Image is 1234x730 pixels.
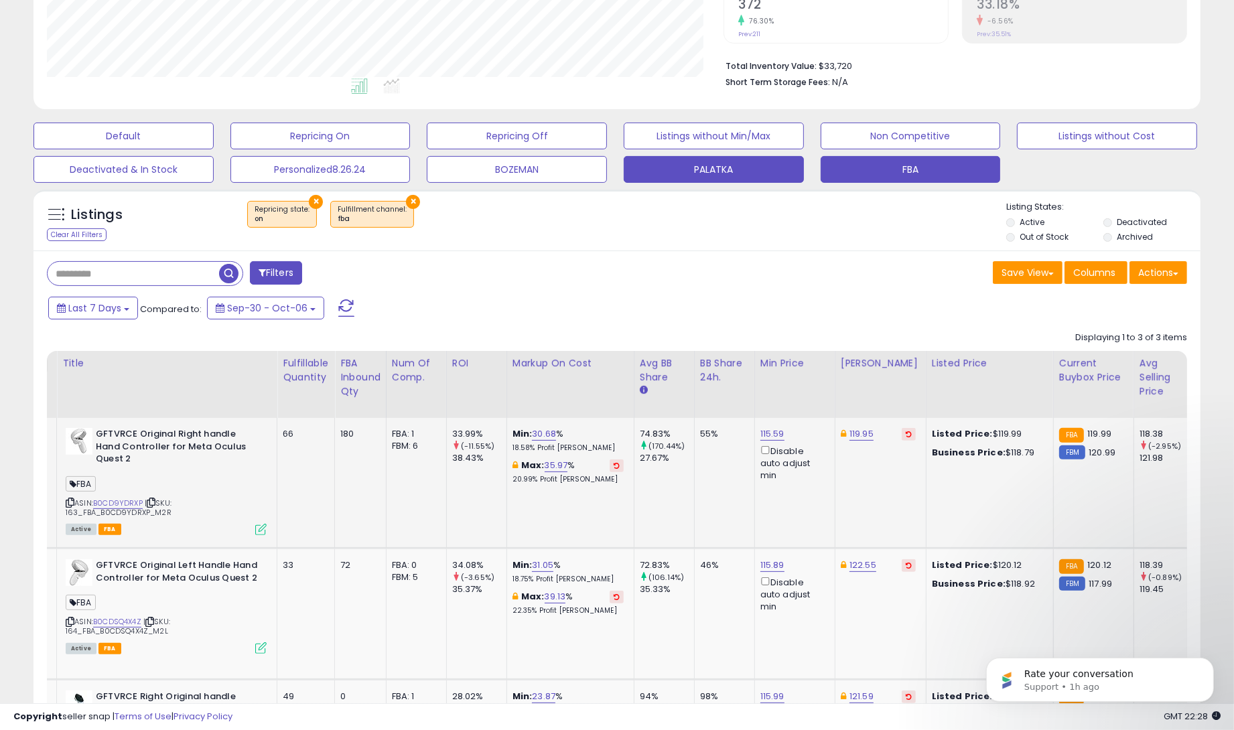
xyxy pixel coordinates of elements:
b: Business Price: [932,446,1006,459]
div: 28.02% [452,690,506,703]
div: 119.45 [1140,583,1194,595]
button: × [309,195,323,209]
div: Disable auto adjust min [760,443,825,482]
button: Repricing Off [427,123,607,149]
div: seller snap | | [13,711,232,723]
div: Clear All Filters [47,228,107,241]
div: 35.37% [452,583,506,595]
div: 46% [700,559,744,571]
div: 38.43% [452,452,506,464]
strong: Copyright [13,710,62,723]
span: All listings currently available for purchase on Amazon [66,643,96,654]
div: % [512,459,624,484]
div: 33.99% [452,428,506,440]
div: [PERSON_NAME] [841,356,920,370]
span: 117.99 [1089,577,1112,590]
b: Total Inventory Value: [726,60,817,72]
small: -6.56% [983,16,1014,26]
div: on [255,214,310,224]
div: BB Share 24h. [700,356,749,384]
a: B0CDSQ4X4Z [93,616,141,628]
label: Out of Stock [1020,231,1069,242]
span: 119.99 [1087,427,1111,440]
span: Fulfillment channel : [338,204,407,224]
a: Privacy Policy [174,710,232,723]
img: 31DwJkzjrSL._SL40_.jpg [66,690,92,717]
a: 35.97 [545,459,568,472]
a: 30.68 [532,427,556,441]
small: 76.30% [744,16,774,26]
b: Listed Price: [932,559,993,571]
div: 94% [640,690,694,703]
div: FBA inbound Qty [340,356,381,398]
span: Compared to: [140,303,202,315]
div: 72.83% [640,559,694,571]
div: % [512,428,624,453]
span: | SKU: 163_FBA_B0CD9YDRXP_M2R [66,498,172,518]
button: Columns [1065,261,1127,284]
i: Revert to store-level Dynamic Max Price [906,431,912,437]
div: % [512,690,624,715]
div: fba [338,214,407,224]
div: Current Buybox Price [1059,356,1128,384]
b: Listed Price: [932,690,993,703]
div: FBA: 0 [392,559,436,571]
small: (-11.55%) [461,441,494,451]
button: Non Competitive [821,123,1001,149]
div: Avg BB Share [640,356,689,384]
div: Min Price [760,356,829,370]
p: 18.58% Profit [PERSON_NAME] [512,443,624,453]
div: 72 [340,559,376,571]
a: 115.89 [760,559,784,572]
span: FBA [98,524,121,535]
b: Min: [512,690,533,703]
span: 120.12 [1087,559,1111,571]
div: 0 [340,690,376,703]
button: Personalized8.26.24 [230,156,411,183]
div: ASIN: [66,428,267,534]
span: FBA [66,476,96,492]
label: Deactivated [1117,216,1167,228]
span: Columns [1073,266,1115,279]
i: This overrides the store level Dynamic Max Price for this listing [841,429,846,438]
div: $120.12 [932,559,1043,571]
b: Max: [521,590,545,603]
b: GFTVRCE Original Left Handle Hand Controller for Meta Oculus Quest 2 [96,559,259,587]
p: Listing States: [1006,201,1200,214]
span: N/A [832,76,848,88]
p: 22.35% Profit [PERSON_NAME] [512,606,624,615]
th: The percentage added to the cost of goods (COGS) that forms the calculator for Min & Max prices. [506,351,634,418]
button: Actions [1129,261,1187,284]
div: 33 [283,559,324,571]
div: 121.98 [1140,452,1194,464]
h5: Listings [71,206,123,224]
div: % [512,591,624,615]
small: Prev: 211 [738,30,760,38]
div: FBM: 6 [392,440,436,452]
b: Max: [521,459,545,471]
div: 55% [700,428,744,440]
button: Filters [250,261,302,285]
b: Min: [512,559,533,571]
label: Active [1020,216,1044,228]
div: $119.99 [932,428,1043,440]
div: % [512,559,624,584]
small: FBA [1059,428,1084,443]
div: 180 [340,428,376,440]
button: Sep-30 - Oct-06 [207,297,324,319]
div: 118.38 [1140,428,1194,440]
button: Listings without Min/Max [624,123,804,149]
div: 74.83% [640,428,694,440]
a: 122.55 [849,559,876,572]
small: (170.44%) [648,441,685,451]
i: This overrides the store level max markup for this listing [512,461,518,469]
a: 119.95 [849,427,874,441]
button: Listings without Cost [1017,123,1197,149]
div: Displaying 1 to 3 of 3 items [1075,332,1187,344]
b: Min: [512,427,533,440]
img: 31-Vy0KSI9L._SL40_.jpg [66,559,92,586]
button: PALATKA [624,156,804,183]
iframe: Intercom notifications message [966,630,1234,723]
